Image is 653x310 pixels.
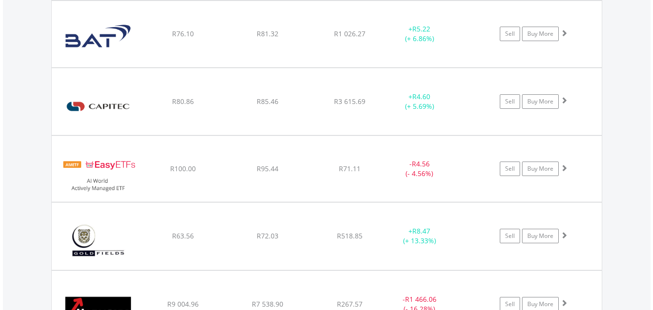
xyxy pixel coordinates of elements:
[339,164,361,173] span: R71.11
[167,299,199,309] span: R9 004.96
[500,162,520,176] a: Sell
[500,94,520,109] a: Sell
[383,92,456,111] div: + (+ 5.69%)
[57,80,140,133] img: EQU.ZA.CPI.png
[383,226,456,246] div: + (+ 13.33%)
[57,215,140,267] img: EQU.ZA.GFI.png
[334,29,365,38] span: R1 026.27
[405,295,436,304] span: R1 466.06
[57,13,140,65] img: EQU.ZA.BTI.png
[257,164,278,173] span: R95.44
[170,164,196,173] span: R100.00
[522,162,559,176] a: Buy More
[522,94,559,109] a: Buy More
[383,24,456,44] div: + (+ 6.86%)
[334,97,365,106] span: R3 615.69
[412,92,430,101] span: R4.60
[172,29,194,38] span: R76.10
[337,299,363,309] span: R267.57
[522,229,559,243] a: Buy More
[500,229,520,243] a: Sell
[57,148,140,200] img: EQU.ZA.EASYAI.png
[500,27,520,41] a: Sell
[383,159,456,178] div: - (- 4.56%)
[172,97,194,106] span: R80.86
[257,29,278,38] span: R81.32
[257,97,278,106] span: R85.46
[412,24,430,33] span: R5.22
[172,231,194,240] span: R63.56
[412,226,430,236] span: R8.47
[412,159,430,168] span: R4.56
[522,27,559,41] a: Buy More
[252,299,283,309] span: R7 538.90
[257,231,278,240] span: R72.03
[337,231,363,240] span: R518.85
